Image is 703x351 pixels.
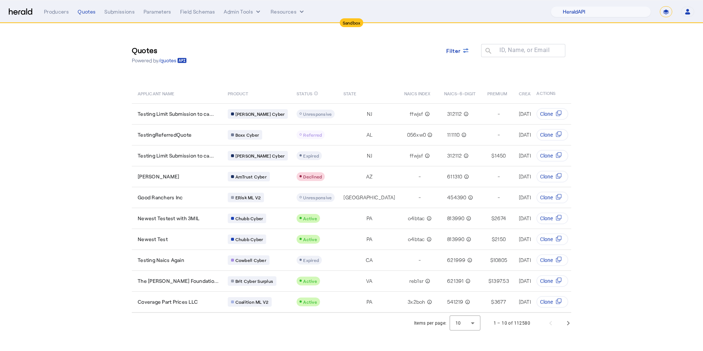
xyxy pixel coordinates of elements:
span: 056xw0 [407,131,426,138]
mat-icon: info_outline [462,173,469,180]
span: 312112 [447,152,462,159]
div: Sandbox [340,18,364,27]
span: VA [366,277,373,285]
span: Testing Naics Again [138,256,184,264]
span: $ [490,256,493,264]
mat-icon: info_outline [466,194,473,201]
span: [PERSON_NAME] Cyber [235,111,285,117]
th: ACTIONS [531,83,572,103]
span: Coalition ML V2 [235,299,269,305]
span: 2674 [494,215,506,222]
span: Clone [540,236,553,243]
span: [PERSON_NAME] Cyber [235,153,285,159]
span: 10805 [493,256,507,264]
span: CREATED [519,89,539,97]
span: $ [491,298,494,306]
span: Declined [303,174,322,179]
span: The [PERSON_NAME] Foundatio... [138,277,219,285]
div: Parameters [144,8,171,15]
span: Expired [303,258,319,263]
span: PA [367,215,373,222]
mat-icon: info_outline [462,110,469,118]
span: Cowbell Cyber [235,257,266,263]
span: $ [491,215,494,222]
span: [DATE] 5:14 PM [519,257,554,263]
span: CA [366,256,373,264]
span: 621999 [447,256,466,264]
div: Quotes [78,8,96,15]
span: [DATE] 2:03 PM [519,194,554,200]
button: Clone [536,254,568,266]
span: 1397.53 [491,277,509,285]
span: Clone [540,215,553,222]
span: 611310 [447,173,462,180]
span: Active [303,278,317,284]
button: Resources dropdown menu [271,8,305,15]
span: 454390 [447,194,466,201]
button: Clone [536,213,568,224]
button: Clone [536,296,568,308]
span: PA [367,298,373,306]
span: Chubb Cyber [235,236,263,242]
span: Filter [446,47,461,55]
span: Clone [540,152,553,159]
span: 813990 [447,236,465,243]
span: TestingReferredQuote [138,131,191,138]
span: Active [303,299,317,304]
button: Clone [536,150,568,162]
button: Clone [536,171,568,182]
mat-icon: info_outline [466,256,472,264]
span: APPLICANT NAME [138,89,174,97]
span: [DATE] 9:31 AM [519,152,554,159]
img: Herald Logo [9,8,32,15]
span: o4btac [408,215,425,222]
button: Clone [536,233,568,245]
span: $ [488,277,491,285]
span: [DATE] 9:28 AM [519,173,555,180]
mat-icon: search [481,47,494,56]
span: Chubb Cyber [235,215,263,221]
span: 2150 [495,236,506,243]
mat-icon: info_outline [464,277,470,285]
button: Clone [536,275,568,287]
span: PREMIUM [487,89,507,97]
mat-icon: info_outline [465,215,471,222]
button: Clone [536,129,568,141]
button: internal dropdown menu [224,8,262,15]
span: ffwjsf [410,110,423,118]
span: Unresponsive [303,111,332,117]
span: Boxx Cyber [235,132,259,138]
span: Active [303,216,317,221]
span: Referred [303,132,322,137]
span: Brit Cyber Surplus [235,278,274,284]
span: [DATE] 11:27 AM [519,236,555,242]
span: - [498,131,500,138]
mat-icon: info_outline [426,131,432,138]
span: 3x2boh [408,298,425,306]
span: - [419,256,421,264]
span: Good Ranchers Inc [138,194,183,201]
span: [DATE] 11:34 AM [519,215,556,221]
span: $ [491,152,494,159]
span: Testing Limit Submission to ca... [138,152,214,159]
span: NAICS-6-DIGIT [444,89,476,97]
span: Testing Limit Submission to ca... [138,110,214,118]
mat-icon: info_outline [464,298,470,306]
span: 541219 [447,298,464,306]
span: [DATE] 12:45 PM [519,111,557,117]
span: STATUS [297,89,312,97]
span: Clone [540,298,553,306]
span: NJ [367,110,372,118]
span: Expired [303,153,319,158]
span: reb1sr [409,277,424,285]
span: $ [492,236,495,243]
a: /quotes [159,57,187,64]
span: Newest Testest with 3MIL [138,215,199,222]
span: o4btac [408,236,425,243]
button: Next page [559,314,577,332]
span: Clone [540,194,553,201]
span: - [498,110,500,118]
span: - [498,194,500,201]
mat-icon: info_outline [424,277,430,285]
span: NAICS INDEX [404,89,431,97]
